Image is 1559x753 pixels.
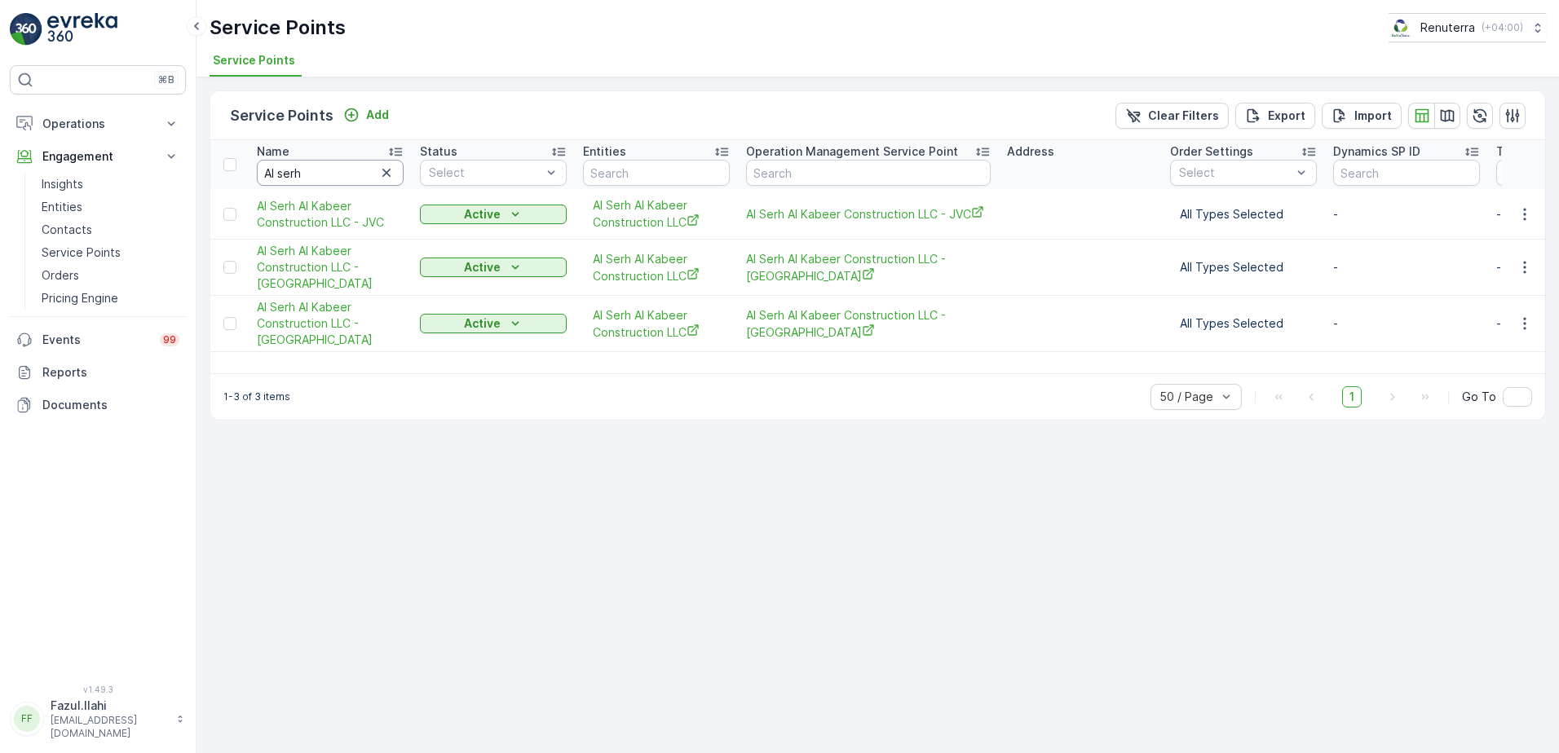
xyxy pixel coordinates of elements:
p: Entities [583,143,626,160]
img: Screenshot_2024-07-26_at_13.33.01.png [1389,19,1414,37]
p: Reports [42,364,179,381]
a: Pricing Engine [35,287,186,310]
p: Export [1268,108,1305,124]
p: Active [464,315,501,332]
div: Toggle Row Selected [223,317,236,330]
p: Active [464,206,501,222]
span: Go To [1462,389,1496,405]
a: Al Serh Al Kabeer Construction LLC [593,251,720,284]
p: Import [1354,108,1392,124]
span: 1 [1342,386,1362,407]
p: Active [464,259,501,275]
p: Select [1179,165,1292,181]
p: Order Settings [1170,143,1253,160]
button: FFFazul.Ilahi[EMAIL_ADDRESS][DOMAIN_NAME] [10,698,186,740]
p: Engagement [42,148,153,165]
button: Active [420,314,567,333]
p: Pricing Engine [42,290,118,306]
p: Service Points [230,104,333,127]
a: Service Points [35,241,186,264]
p: Operation Management Service Point [746,143,958,160]
p: Clear Filters [1148,108,1219,124]
span: Al Serh Al Kabeer Construction LLC - [GEOGRAPHIC_DATA] [257,243,404,292]
input: Search [746,160,991,186]
p: 99 [163,333,176,346]
a: Al Serh Al Kabeer Construction LLC - Al Barsha [746,251,991,284]
p: Fazul.Ilahi [51,698,168,714]
a: Events99 [10,324,186,356]
p: Name [257,143,289,160]
p: All Types Selected [1180,259,1307,275]
p: Add [366,107,389,123]
a: Al Serh Al Kabeer Construction LLC [593,197,720,231]
p: Contacts [42,222,92,238]
p: Dynamics SP ID [1333,143,1420,160]
a: Insights [35,173,186,196]
button: Active [420,258,567,277]
button: Export [1235,103,1315,129]
p: [EMAIL_ADDRESS][DOMAIN_NAME] [51,714,168,740]
div: Toggle Row Selected [223,208,236,221]
p: Events [42,332,150,348]
button: Engagement [10,140,186,173]
p: Select [429,165,541,181]
button: Add [337,105,395,125]
a: Al Serh Al Kabeer Construction LLC - Silicon Oasis [746,307,991,341]
button: Import [1322,103,1402,129]
p: All Types Selected [1180,206,1307,222]
p: Documents [42,397,179,413]
span: Al Serh Al Kabeer Construction LLC - [GEOGRAPHIC_DATA] [746,307,991,341]
img: logo_light-DOdMpM7g.png [47,13,117,46]
input: Search [1333,160,1480,186]
p: Status [420,143,457,160]
p: Renuterra [1420,20,1475,36]
a: Al Serh Al Kabeer Construction LLC [593,307,720,341]
p: ⌘B [158,73,174,86]
img: logo [10,13,42,46]
button: Active [420,205,567,224]
a: Reports [10,356,186,389]
p: Service Points [42,244,121,261]
p: Service Points [210,15,346,41]
a: Al Serh Al Kabeer Construction LLC - JVC [746,205,991,222]
a: Contacts [35,218,186,241]
div: FF [14,706,40,732]
span: Al Serh Al Kabeer Construction LLC - [GEOGRAPHIC_DATA] [257,299,404,348]
p: Insights [42,176,83,192]
p: All Types Selected [1180,315,1307,332]
a: Documents [10,389,186,421]
a: Al Serh Al Kabeer Construction LLC - Silicon Oasis [257,299,404,348]
input: Search [583,160,730,186]
span: v 1.49.3 [10,685,186,694]
p: Orders [42,267,79,284]
p: 1-3 of 3 items [223,390,290,403]
td: - [1325,240,1488,296]
span: Service Points [213,52,295,68]
a: Entities [35,196,186,218]
p: Entities [42,199,82,215]
p: ( +04:00 ) [1482,21,1523,34]
a: Al Serh Al Kabeer Construction LLC - JVC [257,198,404,231]
a: Al Serh Al Kabeer Construction LLC - Al Barsha [257,243,404,292]
button: Renuterra(+04:00) [1389,13,1546,42]
p: Operations [42,116,153,132]
a: Orders [35,264,186,287]
div: Toggle Row Selected [223,261,236,274]
td: - [1325,189,1488,240]
span: Al Serh Al Kabeer Construction LLC - [GEOGRAPHIC_DATA] [746,251,991,284]
p: Address [1007,143,1054,160]
input: Search [257,160,404,186]
button: Clear Filters [1115,103,1229,129]
td: - [1325,296,1488,352]
button: Operations [10,108,186,140]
